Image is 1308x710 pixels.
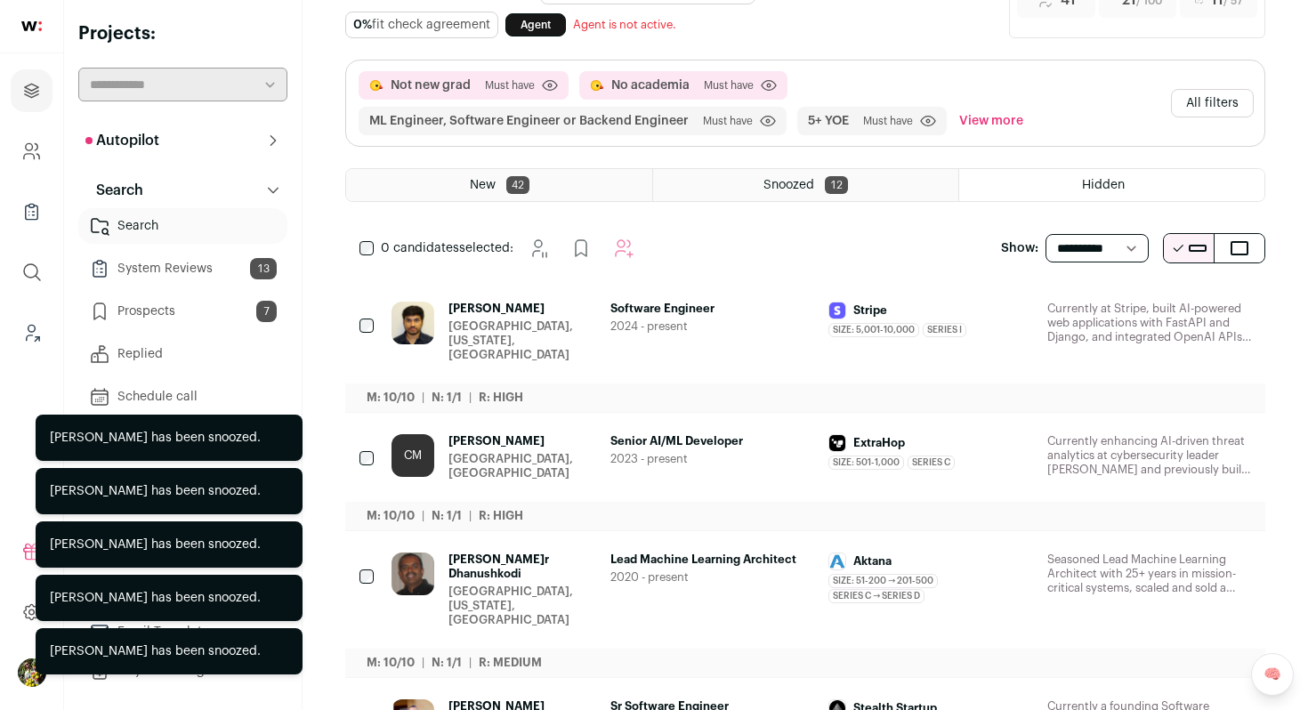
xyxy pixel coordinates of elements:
[923,323,966,337] span: Series I
[448,585,596,627] div: [GEOGRAPHIC_DATA], [US_STATE], [GEOGRAPHIC_DATA]
[506,176,529,194] span: 42
[11,190,52,233] a: Company Lists
[479,510,523,521] span: R: High
[1251,653,1294,696] a: 🧠
[825,176,848,194] span: 12
[829,303,845,319] img: c29228e9d9ae75acbec9f97acea12ad61565c350f760a79d6eec3e18ba7081be.jpg
[85,180,143,201] p: Search
[78,379,287,415] a: Schedule call
[1047,553,1252,595] div: Seasoned Lead Machine Learning Architect with 25+ years in mission-critical systems, scaled and s...
[828,456,904,470] span: Size: 501-1,000
[908,456,955,470] span: Series C
[610,302,815,316] span: Software Engineer
[18,658,46,687] button: Open dropdown
[392,302,1251,391] a: [PERSON_NAME] [GEOGRAPHIC_DATA], [US_STATE], [GEOGRAPHIC_DATA] Software Engineer 2024 - present S...
[610,319,815,334] span: 2024 - present
[50,482,261,500] div: [PERSON_NAME] has been snoozed.
[250,258,277,279] span: 13
[78,21,287,46] h2: Projects:
[50,642,261,660] div: [PERSON_NAME] has been snoozed.
[704,78,754,93] span: Must have
[381,239,513,257] span: selected:
[448,319,596,362] div: [GEOGRAPHIC_DATA], [US_STATE], [GEOGRAPHIC_DATA]
[78,123,287,158] button: Autopilot
[85,130,159,151] p: Autopilot
[50,429,261,447] div: [PERSON_NAME] has been snoozed.
[1001,239,1038,257] p: Show:
[448,434,596,448] span: [PERSON_NAME]
[470,179,496,191] span: New
[367,510,415,521] span: M: 10/10
[392,434,434,477] div: CM
[479,391,523,403] span: R: High
[18,658,46,687] img: 6689865-medium_jpg
[853,303,887,318] span: Stripe
[392,434,1251,509] a: CM [PERSON_NAME] [GEOGRAPHIC_DATA], [GEOGRAPHIC_DATA] Senior AI/ML Developer 2023 - present Extra...
[432,657,462,668] span: N: 1/1
[345,12,498,38] div: fit check agreement
[479,657,542,668] span: R: Medium
[367,509,523,523] ul: | |
[853,436,905,450] span: ExtraHop
[391,77,471,94] button: Not new grad
[610,434,815,448] span: Senior AI/ML Developer
[392,553,1251,656] a: [PERSON_NAME]r Dhanushkodi [GEOGRAPHIC_DATA], [US_STATE], [GEOGRAPHIC_DATA] Lead Machine Learning...
[50,589,261,607] div: [PERSON_NAME] has been snoozed.
[853,554,892,569] span: Aktana
[392,553,434,595] img: 8dbff22064bff26415d9866d885a51efa8c6219c6b332b6a518e83919abc332f
[505,13,566,36] a: Agent
[50,536,261,553] div: [PERSON_NAME] has been snoozed.
[381,242,459,254] span: 0 candidates
[485,78,535,93] span: Must have
[78,173,287,208] button: Search
[448,452,596,480] div: [GEOGRAPHIC_DATA], [GEOGRAPHIC_DATA]
[829,435,845,451] img: 3b1384162a6be8d848ce3bcbcd1e4a163ff9f02576d6494922d35c07309e86b9.jpg
[78,336,287,372] a: Replied
[78,208,287,244] a: Search
[353,19,372,31] span: 0%
[11,130,52,173] a: Company and ATS Settings
[432,510,462,521] span: N: 1/1
[392,302,434,344] img: 366470d83265d69f368aafea28622d46a968c9089933304b49d28f06ca188a99.jpg
[367,391,415,403] span: M: 10/10
[367,656,542,670] ul: | |
[863,114,913,128] span: Must have
[367,657,415,668] span: M: 10/10
[703,114,753,128] span: Must have
[610,452,815,466] span: 2023 - present
[828,589,924,603] span: Series C → Series D
[1047,302,1252,344] div: Currently at Stripe, built AI-powered web applications with FastAPI and Django, and integrated Op...
[78,294,287,329] a: Prospects7
[653,169,958,201] a: Snoozed 12
[11,311,52,354] a: Leads (Backoffice)
[573,19,676,30] span: Agent is not active.
[78,251,287,286] a: System Reviews13
[828,574,938,588] span: Size: 51-200 → 201-500
[448,553,596,581] span: [PERSON_NAME]r Dhanushkodi
[432,391,462,403] span: N: 1/1
[610,553,815,567] span: Lead Machine Learning Architect
[610,570,815,585] span: 2020 - present
[1171,89,1254,117] button: All filters
[1082,179,1125,191] span: Hidden
[369,112,689,130] button: ML Engineer, Software Engineer or Backend Engineer
[11,69,52,112] a: Projects
[346,169,652,201] a: New 42
[828,323,919,337] span: Size: 5,001-10,000
[1047,434,1252,477] div: Currently enhancing AI-driven threat analytics at cybersecurity leader [PERSON_NAME] and previous...
[956,107,1027,135] button: View more
[21,21,42,31] img: wellfound-shorthand-0d5821cbd27db2630d0214b213865d53afaa358527fdda9d0ea32b1df1b89c2c.svg
[448,302,596,316] span: [PERSON_NAME]
[763,179,814,191] span: Snoozed
[256,301,277,322] span: 7
[611,77,690,94] button: No academia
[367,391,523,405] ul: | |
[829,554,845,569] img: 35d54a43525e1c3a90ddcb4cca099f1d7e0738c29f3e6c6a8815fd9a12faeea1.jpg
[808,112,849,130] button: 5+ YOE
